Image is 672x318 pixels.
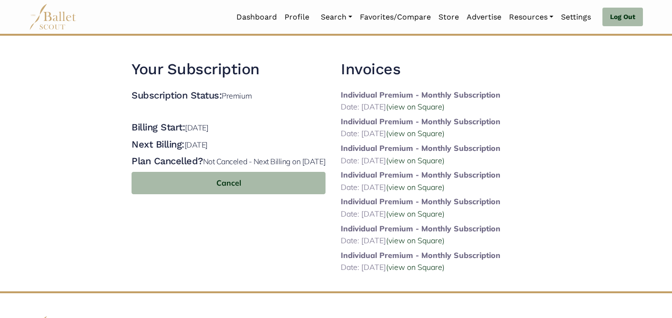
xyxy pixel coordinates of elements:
a: (view on Square) [386,209,445,219]
h4: Plan Cancelled? [132,155,326,168]
a: Store [435,7,463,27]
b: Individual Premium - Monthly Subscription [341,250,500,260]
a: Favorites/Compare [356,7,435,27]
h4: Next Billing: [132,138,326,151]
p: Not Canceled - Next Billing on [DATE] [203,157,326,166]
b: Individual Premium - Monthly Subscription [341,224,500,233]
b: Individual Premium - Monthly Subscription [341,197,500,206]
a: (view on Square) [386,102,445,111]
a: Profile [281,7,313,27]
a: (view on Square) [386,156,445,165]
a: (view on Square) [386,262,445,272]
p: Date: [DATE] [341,208,500,220]
p: [DATE] [185,123,208,132]
a: (view on Square) [386,129,445,138]
a: Settings [557,7,595,27]
a: Resources [505,7,557,27]
a: Log Out [602,8,643,27]
b: Individual Premium - Monthly Subscription [341,117,500,126]
p: Date: [DATE] [341,181,500,194]
a: Advertise [463,7,505,27]
b: Individual Premium - Monthly Subscription [341,170,500,179]
b: Individual Premium - Monthly Subscription [341,90,500,99]
p: Premium [222,91,252,100]
h4: Billing Start: [132,121,326,134]
h4: Subscription Status: [132,89,252,102]
a: (view on Square) [386,182,445,192]
p: Date: [DATE] [341,155,500,167]
b: Individual Premium - Monthly Subscription [341,143,500,153]
button: Cancel [132,172,326,194]
a: Dashboard [233,7,281,27]
a: (view on Square) [386,236,445,245]
p: Date: [DATE] [341,128,500,140]
p: Date: [DATE] [341,101,500,113]
p: [DATE] [184,140,208,149]
p: Date: [DATE] [341,235,500,247]
a: Search [317,7,356,27]
h2: Your Subscription [132,60,326,79]
p: Date: [DATE] [341,261,500,274]
h2: Invoices [341,60,500,79]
